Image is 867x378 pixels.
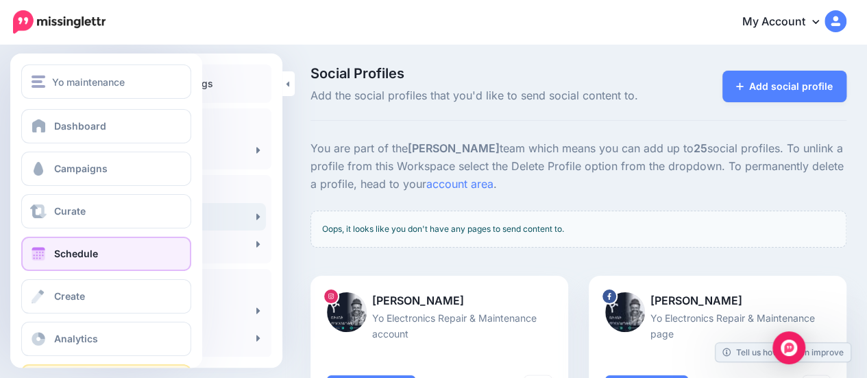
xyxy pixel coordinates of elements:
[38,22,67,33] div: v 4.0.25
[327,310,552,342] p: Yo Electronics Repair & Maintenance account
[54,290,85,302] span: Create
[54,333,98,344] span: Analytics
[54,205,86,217] span: Curate
[21,194,191,228] a: Curate
[54,248,98,259] span: Schedule
[605,310,830,342] p: Yo Electronics Repair & Maintenance page
[54,163,108,174] span: Campaigns
[772,331,805,364] div: Open Intercom Messenger
[36,36,151,47] div: Domain: [DOMAIN_NAME]
[605,292,645,332] img: 538544948_693774327038294_5822599571370840630_n-bsa154824.jpg
[22,36,33,47] img: website_grey.svg
[327,292,367,332] img: 540219969_17845805628556619_2524398975586467396_n-bsa154825.jpg
[694,141,707,155] b: 25
[729,5,846,39] a: My Account
[21,237,191,271] a: Schedule
[37,86,48,97] img: tab_domain_overview_orange.svg
[310,140,846,193] p: You are part of the team which means you can add up to social profiles. To unlink a profile from ...
[32,75,45,88] img: menu.png
[151,88,231,97] div: Keywords by Traffic
[21,64,191,99] button: Yo maintenance
[21,322,191,356] a: Analytics
[426,177,493,191] a: account area
[21,109,191,143] a: Dashboard
[52,88,123,97] div: Domain Overview
[52,74,125,90] span: Yo maintenance
[22,22,33,33] img: logo_orange.svg
[13,10,106,34] img: Missinglettr
[54,120,106,132] span: Dashboard
[310,67,661,80] span: Social Profiles
[327,292,552,310] p: [PERSON_NAME]
[310,87,661,105] span: Add the social profiles that you'd like to send social content to.
[136,86,147,97] img: tab_keywords_by_traffic_grey.svg
[21,152,191,186] a: Campaigns
[310,211,846,248] div: Oops, it looks like you don't have any pages to send content to.
[722,71,846,102] a: Add social profile
[716,343,851,362] a: Tell us how we can improve
[21,279,191,314] a: Create
[605,292,830,310] p: [PERSON_NAME]
[408,141,500,155] b: [PERSON_NAME]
